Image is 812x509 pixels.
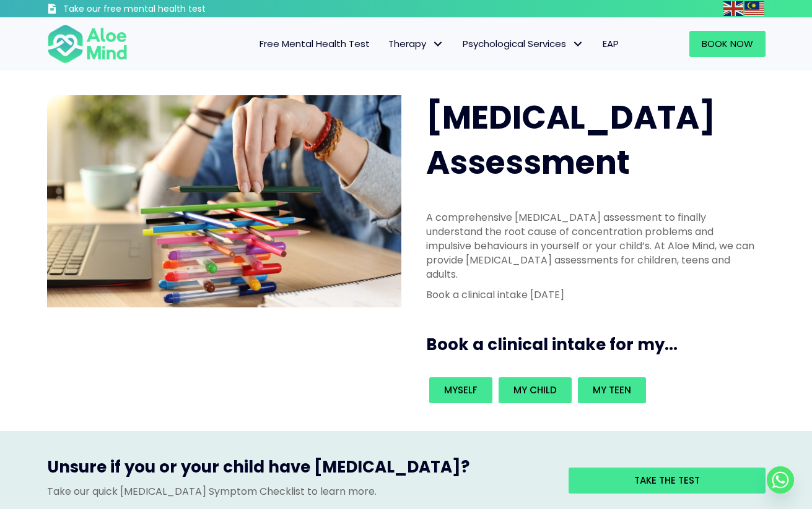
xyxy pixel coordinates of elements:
[429,377,492,403] a: Myself
[453,31,593,57] a: Psychological ServicesPsychological Services: submenu
[744,1,766,15] a: Malay
[723,1,743,16] img: en
[689,31,766,57] a: Book Now
[593,31,628,57] a: EAP
[426,95,715,185] span: [MEDICAL_DATA] Assessment
[569,468,766,494] a: Take the test
[250,31,379,57] a: Free Mental Health Test
[426,210,758,282] p: A comprehensive [MEDICAL_DATA] assessment to finally understand the root cause of concentration p...
[379,31,453,57] a: TherapyTherapy: submenu
[47,24,128,64] img: Aloe mind Logo
[429,35,447,53] span: Therapy: submenu
[144,31,628,57] nav: Menu
[388,37,444,50] span: Therapy
[702,37,753,50] span: Book Now
[426,288,758,302] p: Book a clinical intake [DATE]
[426,374,758,406] div: Book an intake for my...
[260,37,370,50] span: Free Mental Health Test
[767,466,794,494] a: Whatsapp
[47,456,550,484] h3: Unsure if you or your child have [MEDICAL_DATA]?
[603,37,619,50] span: EAP
[463,37,584,50] span: Psychological Services
[723,1,744,15] a: English
[744,1,764,16] img: ms
[634,474,700,487] span: Take the test
[444,383,478,396] span: Myself
[426,333,771,356] h3: Book a clinical intake for my...
[593,383,631,396] span: My teen
[63,3,272,15] h3: Take our free mental health test
[47,3,272,17] a: Take our free mental health test
[513,383,557,396] span: My child
[578,377,646,403] a: My teen
[47,95,401,307] img: ADHD photo
[569,35,587,53] span: Psychological Services: submenu
[47,484,550,498] p: Take our quick [MEDICAL_DATA] Symptom Checklist to learn more.
[499,377,572,403] a: My child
